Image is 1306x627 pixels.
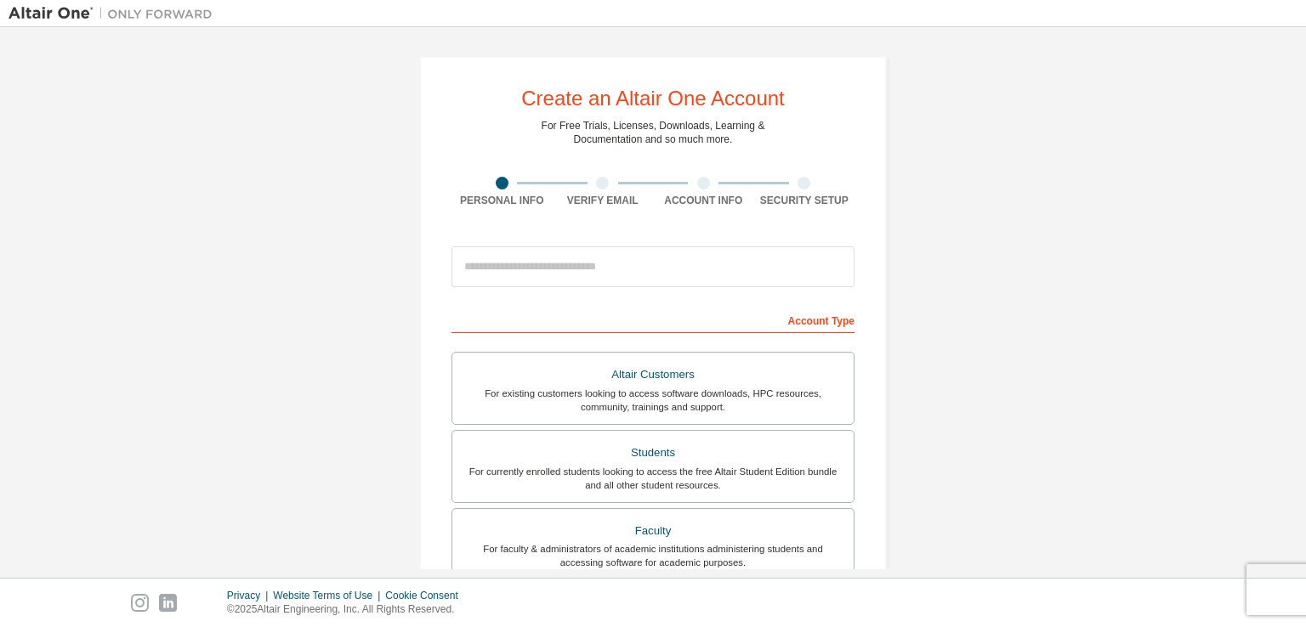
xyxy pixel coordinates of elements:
[463,387,843,414] div: For existing customers looking to access software downloads, HPC resources, community, trainings ...
[227,602,468,617] p: © 2025 Altair Engineering, Inc. All Rights Reserved.
[653,194,754,207] div: Account Info
[131,594,149,612] img: instagram.svg
[463,441,843,465] div: Students
[385,589,468,602] div: Cookie Consent
[9,5,221,22] img: Altair One
[451,306,855,333] div: Account Type
[463,465,843,492] div: For currently enrolled students looking to access the free Altair Student Edition bundle and all ...
[451,194,553,207] div: Personal Info
[463,542,843,569] div: For faculty & administrators of academic institutions administering students and accessing softwa...
[463,363,843,387] div: Altair Customers
[227,589,273,602] div: Privacy
[754,194,855,207] div: Security Setup
[542,119,765,146] div: For Free Trials, Licenses, Downloads, Learning & Documentation and so much more.
[273,589,385,602] div: Website Terms of Use
[553,194,654,207] div: Verify Email
[521,88,785,109] div: Create an Altair One Account
[463,519,843,543] div: Faculty
[159,594,177,612] img: linkedin.svg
